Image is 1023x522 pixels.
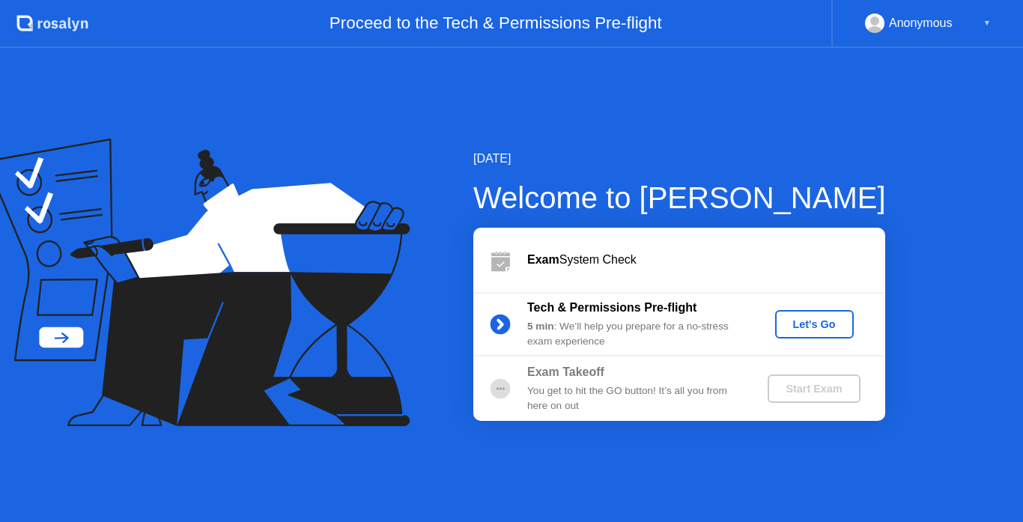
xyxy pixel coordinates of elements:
[527,365,604,378] b: Exam Takeoff
[983,13,991,33] div: ▼
[473,175,886,220] div: Welcome to [PERSON_NAME]
[527,301,696,314] b: Tech & Permissions Pre-flight
[527,383,743,414] div: You get to hit the GO button! It’s all you from here on out
[774,383,854,395] div: Start Exam
[527,253,559,266] b: Exam
[527,321,554,332] b: 5 min
[527,251,885,269] div: System Check
[473,150,886,168] div: [DATE]
[768,374,860,403] button: Start Exam
[781,318,848,330] div: Let's Go
[527,319,743,350] div: : We’ll help you prepare for a no-stress exam experience
[775,310,854,339] button: Let's Go
[889,13,953,33] div: Anonymous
